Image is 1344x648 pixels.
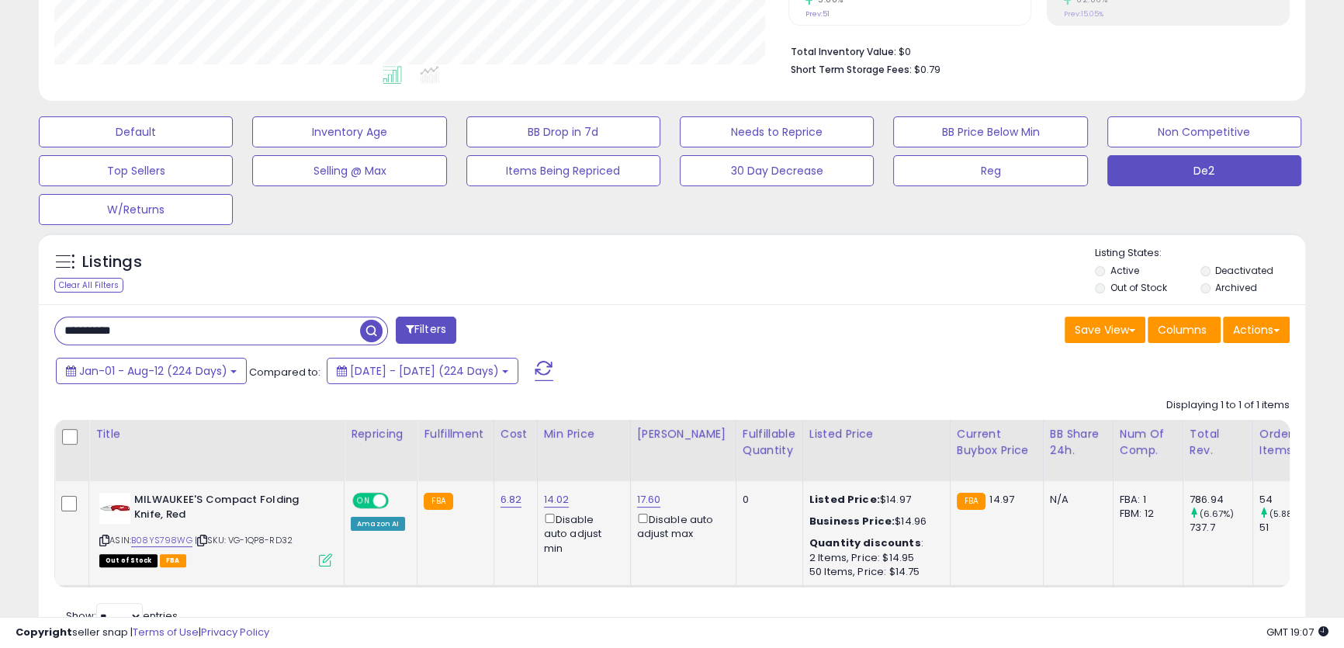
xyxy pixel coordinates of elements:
[1120,507,1171,521] div: FBM: 12
[893,116,1087,147] button: BB Price Below Min
[1065,317,1145,343] button: Save View
[957,493,985,510] small: FBA
[201,625,269,639] a: Privacy Policy
[354,494,373,508] span: ON
[791,45,896,58] b: Total Inventory Value:
[501,426,531,442] div: Cost
[39,116,233,147] button: Default
[1190,493,1252,507] div: 786.94
[914,62,940,77] span: $0.79
[131,534,192,547] a: B08YS798WG
[1266,625,1328,639] span: 2025-08-13 19:07 GMT
[16,625,72,639] strong: Copyright
[1215,281,1257,294] label: Archived
[1120,493,1171,507] div: FBA: 1
[1215,264,1273,277] label: Deactivated
[809,535,921,550] b: Quantity discounts
[791,41,1278,60] li: $0
[99,493,332,565] div: ASIN:
[1107,116,1301,147] button: Non Competitive
[424,426,487,442] div: Fulfillment
[893,155,1087,186] button: Reg
[160,554,186,567] span: FBA
[39,155,233,186] button: Top Sellers
[1259,493,1322,507] div: 54
[1120,426,1176,459] div: Num of Comp.
[249,365,320,379] span: Compared to:
[1200,508,1234,520] small: (6.67%)
[1064,9,1103,19] small: Prev: 15.05%
[134,493,323,525] b: MILWAUKEE'S Compact Folding Knife, Red
[809,551,938,565] div: 2 Items, Price: $14.95
[1259,426,1316,459] div: Ordered Items
[1050,426,1107,459] div: BB Share 24h.
[396,317,456,344] button: Filters
[327,358,518,384] button: [DATE] - [DATE] (224 Days)
[637,426,729,442] div: [PERSON_NAME]
[743,493,791,507] div: 0
[466,155,660,186] button: Items Being Repriced
[466,116,660,147] button: BB Drop in 7d
[424,493,452,510] small: FBA
[39,194,233,225] button: W/Returns
[1223,317,1290,343] button: Actions
[680,155,874,186] button: 30 Day Decrease
[1190,521,1252,535] div: 737.7
[809,426,944,442] div: Listed Price
[809,565,938,579] div: 50 Items, Price: $14.75
[195,534,293,546] span: | SKU: VG-1QP8-RD32
[1110,264,1138,277] label: Active
[1270,508,1303,520] small: (5.88%)
[809,514,895,528] b: Business Price:
[79,363,227,379] span: Jan-01 - Aug-12 (224 Days)
[989,492,1014,507] span: 14.97
[1050,493,1101,507] div: N/A
[637,511,724,541] div: Disable auto adjust max
[99,493,130,524] img: 314+K4leg2L._SL40_.jpg
[386,494,411,508] span: OFF
[1095,246,1305,261] p: Listing States:
[56,358,247,384] button: Jan-01 - Aug-12 (224 Days)
[809,515,938,528] div: $14.96
[1158,322,1207,338] span: Columns
[809,536,938,550] div: :
[252,116,446,147] button: Inventory Age
[351,517,405,531] div: Amazon AI
[791,63,912,76] b: Short Term Storage Fees:
[1259,521,1322,535] div: 51
[82,251,142,273] h5: Listings
[809,493,938,507] div: $14.97
[1166,398,1290,413] div: Displaying 1 to 1 of 1 items
[252,155,446,186] button: Selling @ Max
[544,492,570,508] a: 14.02
[809,492,880,507] b: Listed Price:
[133,625,199,639] a: Terms of Use
[743,426,796,459] div: Fulfillable Quantity
[1110,281,1166,294] label: Out of Stock
[544,426,624,442] div: Min Price
[66,608,178,623] span: Show: entries
[544,511,618,556] div: Disable auto adjust min
[1107,155,1301,186] button: De2
[680,116,874,147] button: Needs to Reprice
[99,554,158,567] span: All listings that are currently out of stock and unavailable for purchase on Amazon
[54,278,123,293] div: Clear All Filters
[95,426,338,442] div: Title
[350,363,499,379] span: [DATE] - [DATE] (224 Days)
[351,426,410,442] div: Repricing
[805,9,830,19] small: Prev: 51
[957,426,1037,459] div: Current Buybox Price
[637,492,661,508] a: 17.60
[501,492,522,508] a: 6.82
[16,625,269,640] div: seller snap | |
[1148,317,1221,343] button: Columns
[1190,426,1246,459] div: Total Rev.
